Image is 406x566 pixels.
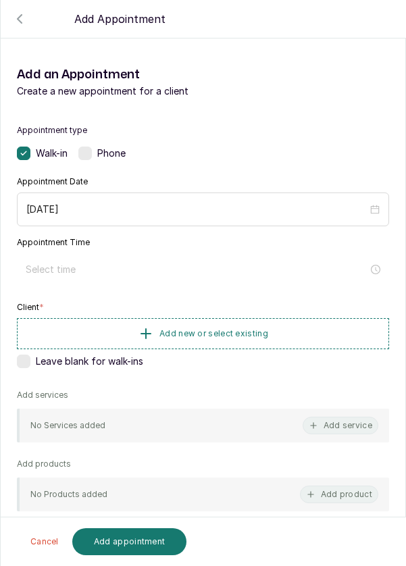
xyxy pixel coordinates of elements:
p: No Products added [30,489,107,500]
label: Client [17,302,44,313]
label: Appointment Date [17,176,88,187]
button: Add service [303,417,378,434]
span: Add new or select existing [159,328,268,339]
p: Add Appointment [74,11,166,27]
p: Create a new appointment for a client [17,84,389,98]
input: Select time [26,262,368,277]
span: Phone [97,147,126,160]
label: Appointment Time [17,237,90,248]
span: Leave blank for walk-ins [36,355,143,368]
button: Add new or select existing [17,318,389,349]
button: Add product [300,486,378,503]
p: No Services added [30,420,105,431]
input: Select date [26,202,367,217]
p: Add services [17,390,68,401]
p: Add products [17,459,71,469]
button: Add appointment [72,528,187,555]
button: Cancel [22,528,67,555]
span: Walk-in [36,147,68,160]
label: Appointment type [17,125,389,136]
